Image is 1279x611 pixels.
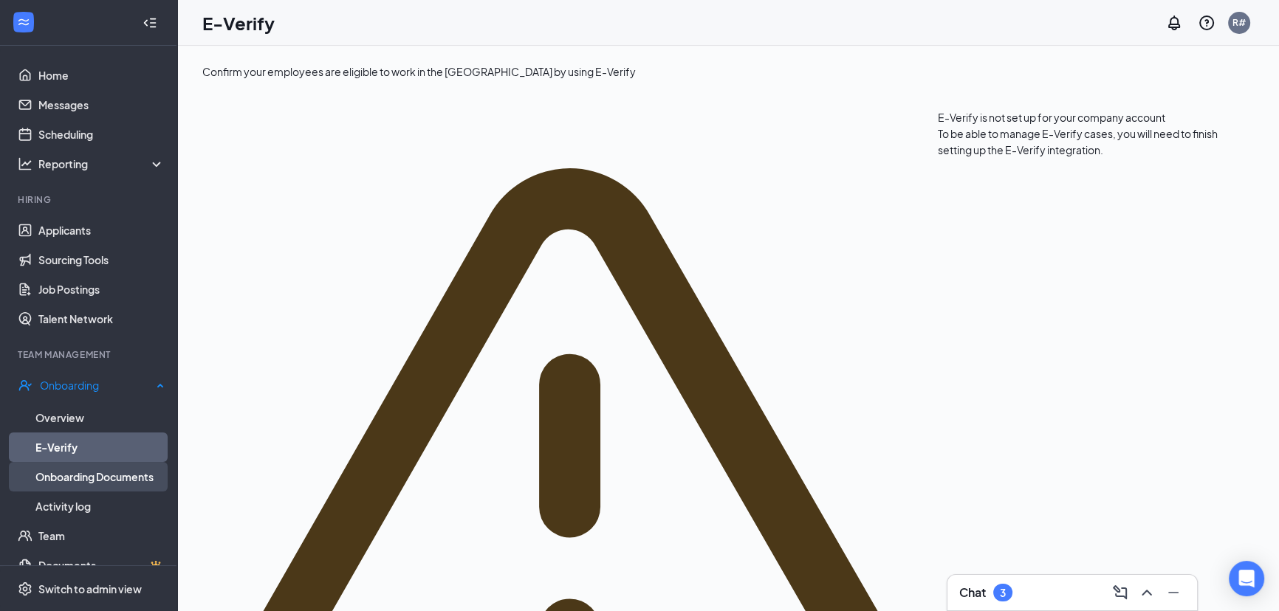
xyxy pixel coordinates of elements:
[1165,14,1183,32] svg: Notifications
[1232,16,1246,29] div: R#
[18,348,162,361] div: Team Management
[1000,587,1006,599] div: 3
[38,90,165,120] a: Messages
[38,550,165,580] a: DocumentsCrown
[959,584,986,601] h3: Chat
[38,581,142,596] div: Switch to admin view
[38,215,165,245] a: Applicants
[18,156,32,171] svg: Analysis
[38,61,165,90] a: Home
[35,432,165,462] a: E-Verify
[1165,584,1182,601] svg: Minimize
[937,111,1165,124] span: E-Verify is not set up for your company account
[1198,14,1215,32] svg: QuestionInfo
[35,491,165,521] a: Activity log
[1229,561,1264,596] div: Open Intercom Messenger
[1162,581,1185,604] button: Minimize
[1135,581,1159,604] button: ChevronUp
[38,275,165,304] a: Job Postings
[38,156,165,171] div: Reporting
[1111,584,1129,601] svg: ComposeMessage
[18,378,32,393] svg: UserCheck
[16,15,31,30] svg: WorkstreamLogo
[202,65,636,78] span: Confirm your employees are eligible to work in the [GEOGRAPHIC_DATA] by using E-Verify
[18,193,162,206] div: Hiring
[35,462,165,491] a: Onboarding Documents
[38,120,165,149] a: Scheduling
[18,581,32,596] svg: Settings
[38,521,165,550] a: Team
[202,10,275,35] h1: E-Verify
[38,304,165,334] a: Talent Network
[1138,584,1156,601] svg: ChevronUp
[1108,581,1132,604] button: ComposeMessage
[40,378,152,393] div: Onboarding
[38,245,165,275] a: Sourcing Tools
[143,15,157,30] svg: Collapse
[35,403,165,432] a: Overview
[937,127,1217,156] span: To be able to manage E-Verify cases, you will need to finish setting up the E-Verify integration.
